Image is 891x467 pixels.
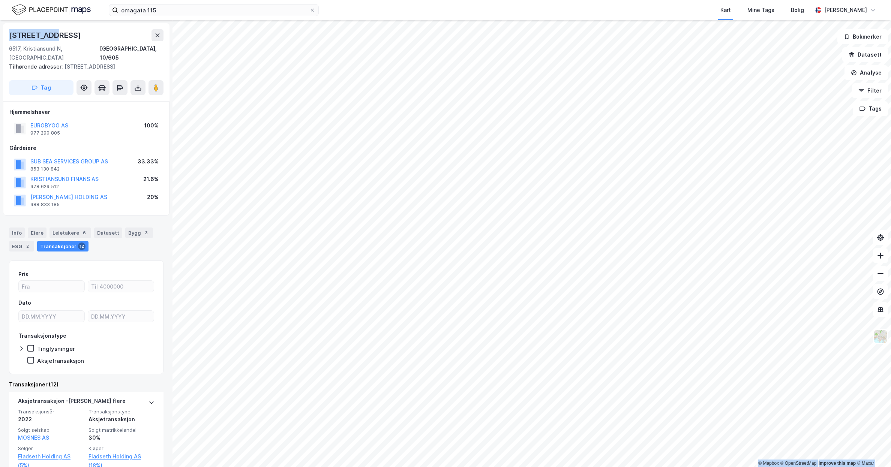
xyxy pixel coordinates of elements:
button: Tags [853,101,888,116]
button: Datasett [842,47,888,62]
span: Transaksjonstype [88,409,154,415]
div: Hjemmelshaver [9,108,163,117]
a: OpenStreetMap [780,461,817,466]
div: 2 [24,242,31,250]
input: Søk på adresse, matrikkel, gårdeiere, leietakere eller personer [118,4,309,16]
a: Improve this map [819,461,856,466]
div: 20% [147,193,159,202]
span: Kjøper [88,445,154,452]
button: Filter [852,83,888,98]
span: Tilhørende adresser: [9,63,64,70]
div: Transaksjonstype [18,331,66,340]
div: 977 290 805 [30,130,60,136]
div: 100% [144,121,159,130]
div: 21.6% [143,175,159,184]
div: Eiere [28,228,46,238]
div: 988 833 185 [30,202,60,208]
div: [GEOGRAPHIC_DATA], 10/605 [100,44,163,62]
span: Transaksjonsår [18,409,84,415]
div: 853 130 842 [30,166,60,172]
div: 2022 [18,415,84,424]
div: Bolig [791,6,804,15]
div: 30% [88,433,154,442]
div: Leietakere [49,228,91,238]
div: Datasett [94,228,122,238]
button: Bokmerker [837,29,888,44]
span: Solgt matrikkelandel [88,427,154,433]
div: 6 [81,229,88,236]
div: 33.33% [138,157,159,166]
div: Gårdeiere [9,144,163,153]
div: [PERSON_NAME] [824,6,867,15]
div: 6517, Kristiansund N, [GEOGRAPHIC_DATA] [9,44,100,62]
div: Transaksjoner [37,241,88,251]
div: Kart [720,6,731,15]
div: [STREET_ADDRESS] [9,29,82,41]
div: 978 629 512 [30,184,59,190]
div: Aksjetransaksjon [37,357,84,364]
span: Solgt selskap [18,427,84,433]
button: Tag [9,80,73,95]
span: Selger [18,445,84,452]
div: Aksjetransaksjon - [PERSON_NAME] flere [18,397,126,409]
a: Mapbox [758,461,779,466]
div: Mine Tags [747,6,774,15]
div: ESG [9,241,34,251]
div: 3 [142,229,150,236]
img: Z [873,329,888,344]
input: Til 4000000 [88,281,154,292]
div: Transaksjoner (12) [9,380,163,389]
input: Fra [19,281,84,292]
input: DD.MM.YYYY [19,311,84,322]
a: MOSNES AS [18,434,49,441]
div: [STREET_ADDRESS] [9,62,157,71]
div: Pris [18,270,28,279]
input: DD.MM.YYYY [88,311,154,322]
div: Info [9,228,25,238]
div: Aksjetransaksjon [88,415,154,424]
div: Dato [18,298,31,307]
div: Tinglysninger [37,345,75,352]
div: Bygg [125,228,153,238]
button: Analyse [844,65,888,80]
div: 12 [78,242,85,250]
iframe: Chat Widget [853,431,891,467]
img: logo.f888ab2527a4732fd821a326f86c7f29.svg [12,3,91,16]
